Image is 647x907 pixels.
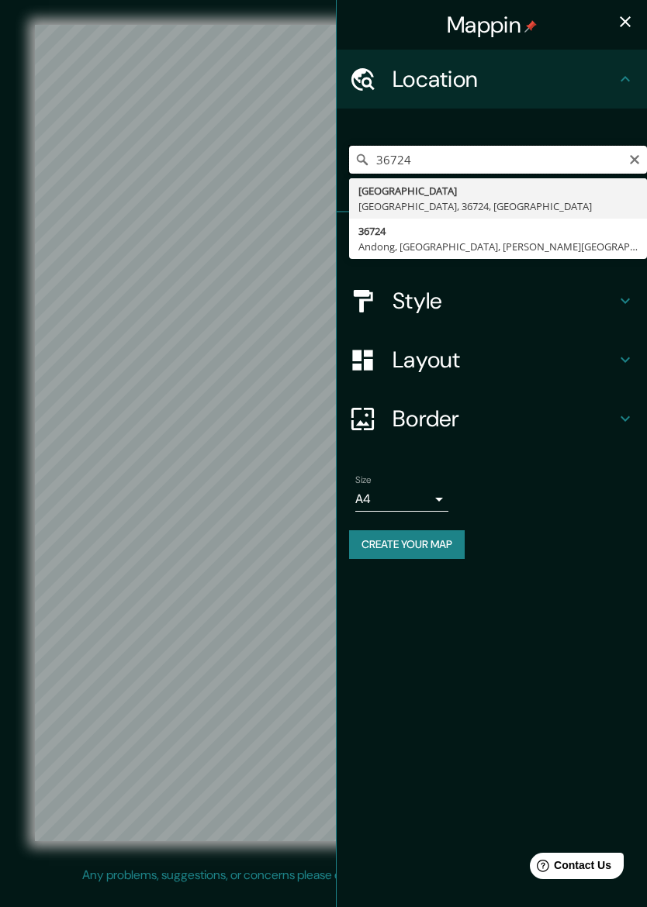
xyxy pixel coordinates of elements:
div: Pins [337,212,647,271]
input: Pick your city or area [349,146,647,174]
h4: Mappin [447,11,537,39]
button: Create your map [349,530,465,559]
h4: Border [393,405,616,433]
h4: Location [393,65,616,93]
img: pin-icon.png [524,20,537,33]
iframe: Help widget launcher [509,847,630,890]
div: Layout [337,330,647,389]
div: Border [337,389,647,448]
div: Location [337,50,647,109]
div: [GEOGRAPHIC_DATA], 36724, [GEOGRAPHIC_DATA] [358,198,638,214]
p: Any problems, suggestions, or concerns please email . [82,866,559,885]
div: Andong, [GEOGRAPHIC_DATA], [PERSON_NAME][GEOGRAPHIC_DATA] [358,239,638,254]
div: [GEOGRAPHIC_DATA] [358,183,638,198]
div: A4 [355,487,448,512]
h4: Layout [393,346,616,374]
canvas: Map [35,25,613,841]
label: Size [355,474,372,487]
div: Style [337,271,647,330]
button: Clear [628,151,641,166]
h4: Style [393,287,616,315]
div: 36724 [358,223,638,239]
